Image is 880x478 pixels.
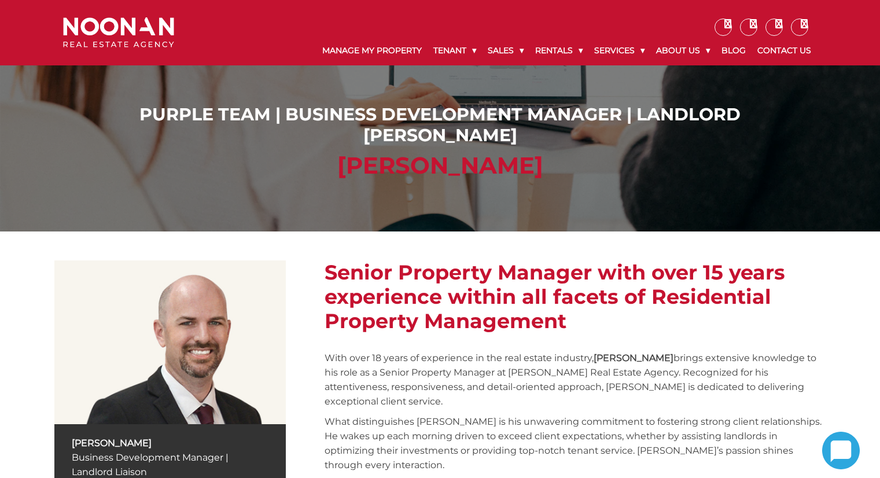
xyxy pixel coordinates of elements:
p: [PERSON_NAME] [72,436,268,450]
h2: [PERSON_NAME] [66,152,814,179]
strong: [PERSON_NAME] [594,352,673,363]
a: Contact Us [752,36,817,65]
a: Blog [716,36,752,65]
a: About Us [650,36,716,65]
img: Chris Wright [54,260,286,424]
a: Manage My Property [316,36,428,65]
a: Rentals [529,36,588,65]
img: Noonan Real Estate Agency [63,17,174,48]
p: What distinguishes [PERSON_NAME] is his unwavering commitment to fostering strong client relation... [325,414,826,472]
a: Sales [482,36,529,65]
a: Tenant [428,36,482,65]
a: Services [588,36,650,65]
h1: Purple Team | Business Development Manager | Landlord [PERSON_NAME] [66,104,814,146]
p: With over 18 years of experience in the real estate industry, brings extensive knowledge to his r... [325,351,826,409]
h2: Senior Property Manager with over 15 years experience within all facets of Residential Property M... [325,260,826,333]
